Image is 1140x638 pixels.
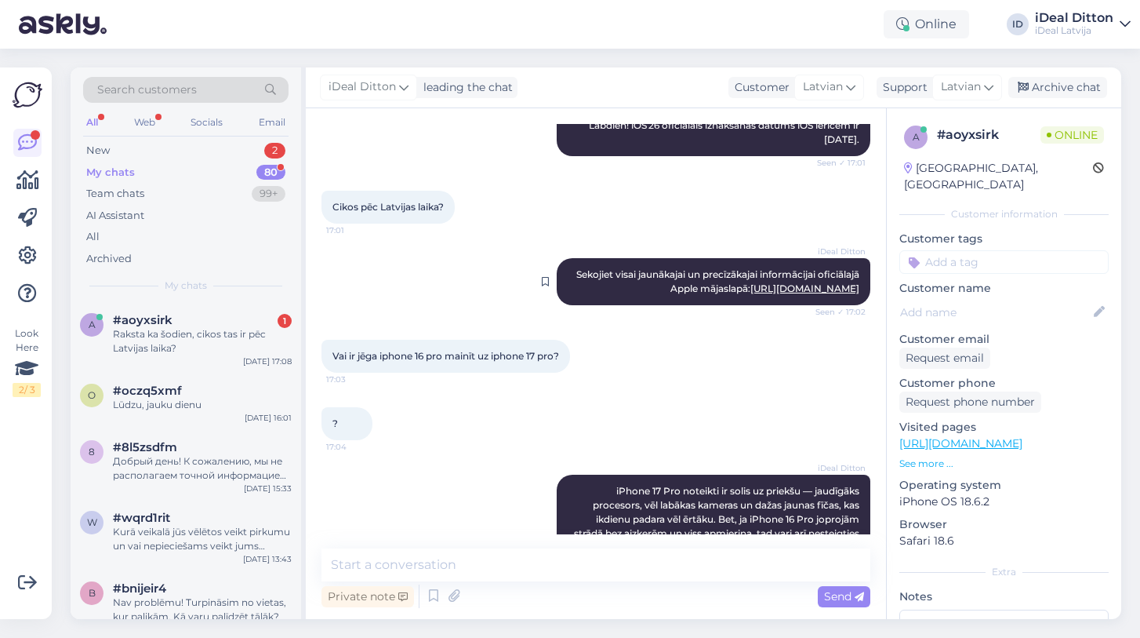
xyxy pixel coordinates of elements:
[329,78,396,96] span: iDeal Ditton
[252,186,285,202] div: 99+
[321,586,414,607] div: Private note
[326,441,385,453] span: 17:04
[576,268,862,294] span: Sekojiet visai jaunākajai un precīzākajai informācijai oficiālajā Apple mājaslapā:
[899,516,1109,533] p: Browser
[1035,24,1113,37] div: iDeal Latvija
[1040,126,1104,144] span: Online
[899,207,1109,221] div: Customer information
[1008,77,1107,98] div: Archive chat
[900,304,1091,321] input: Add name
[899,392,1041,413] div: Request phone number
[165,279,207,293] span: My chats
[899,477,1109,494] p: Operating system
[899,280,1109,297] p: Customer name
[113,384,182,398] span: #oczq5xmf
[243,355,292,367] div: [DATE] 17:08
[113,313,172,327] span: #aoyxsirk
[807,462,866,474] span: iDeal Ditton
[243,553,292,565] div: [DATE] 13:43
[899,494,1109,510] p: iPhone OS 18.6.2
[913,131,920,143] span: a
[941,78,981,96] span: Latvian
[113,511,170,525] span: #wqrd1rit
[899,250,1109,274] input: Add a tag
[899,533,1109,549] p: Safari 18.6
[245,412,292,424] div: [DATE] 16:01
[899,457,1109,471] p: See more ...
[750,283,859,294] a: [URL][DOMAIN_NAME]
[1007,13,1029,35] div: ID
[86,143,110,159] div: New
[899,348,990,369] div: Request email
[87,516,97,528] span: w
[278,314,292,328] div: 1
[899,436,1022,450] a: [URL][DOMAIN_NAME]
[937,126,1040,144] div: # aoyxsirk
[244,483,292,494] div: [DATE] 15:33
[13,80,42,110] img: Askly Logo
[332,417,338,429] span: ?
[113,525,292,553] div: Kurā veikalā jūs vēlētos veikt pirkumu un vai nepieciešams veikt jums rezervāciju? Par telefonu p...
[86,186,144,202] div: Team chats
[899,589,1109,605] p: Notes
[332,350,559,362] span: Vai ir jēga iphone 16 pro mainīt uz iphone 17 pro?
[264,143,285,159] div: 2
[728,79,790,96] div: Customer
[899,331,1109,348] p: Customer email
[899,565,1109,579] div: Extra
[807,306,866,318] span: Seen ✓ 17:02
[86,251,132,267] div: Archived
[113,440,177,454] span: #8l5zsdfm
[574,485,862,581] span: iPhone 17 Pro noteikti ir solis uz priekšu — jaudīgāks procesors, vēl labākas kameras un dažas ja...
[89,446,95,458] span: 8
[86,229,100,245] div: All
[13,326,41,397] div: Look Here
[807,157,866,169] span: Seen ✓ 17:01
[1035,12,1113,24] div: iDeal Ditton
[256,112,289,133] div: Email
[187,112,226,133] div: Socials
[332,201,444,213] span: Cikos pēc Latvijas laika?
[803,78,843,96] span: Latvian
[131,112,158,133] div: Web
[899,231,1109,247] p: Customer tags
[113,454,292,483] div: Добрый день! К сожалению, мы не располагаем точной информацией о следующих поставках iPhone 17. В...
[807,246,866,257] span: iDeal Ditton
[113,596,292,624] div: Nav problēmu! Turpināsim no vietas, kur palikām. Kā varu palīdzēt tālāk?
[13,383,41,397] div: 2 / 3
[326,374,385,385] span: 17:03
[1035,12,1131,37] a: iDeal DittoniDeal Latvija
[113,581,166,596] span: #bnijeir4
[83,112,101,133] div: All
[89,319,96,330] span: a
[899,375,1109,392] p: Customer phone
[256,165,285,180] div: 80
[824,589,864,603] span: Send
[86,165,135,180] div: My chats
[904,160,1093,193] div: [GEOGRAPHIC_DATA], [GEOGRAPHIC_DATA]
[113,327,292,355] div: Raksta ka šodien, cikos tas ir pēc Latvijas laika?
[86,208,144,224] div: AI Assistant
[877,79,928,96] div: Support
[899,419,1109,436] p: Visited pages
[88,389,96,401] span: o
[97,82,197,98] span: Search customers
[326,224,385,236] span: 17:01
[113,398,292,412] div: Lūdzu, jauku dienu
[884,10,969,38] div: Online
[417,79,513,96] div: leading the chat
[89,587,96,599] span: b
